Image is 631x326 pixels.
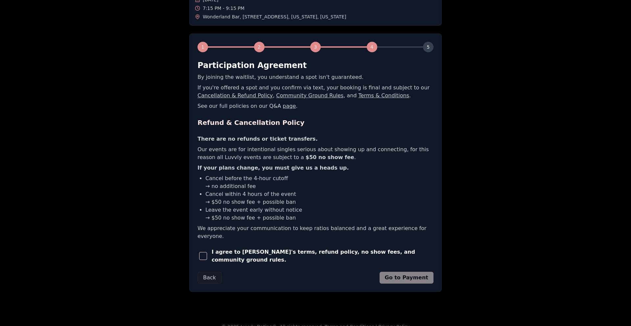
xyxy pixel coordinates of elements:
a: Community Ground Rules [276,92,343,99]
button: Back [198,272,222,284]
a: Terms & Conditions [359,92,409,99]
p: Our events are for intentional singles serious about showing up and connecting, for this reason a... [198,146,433,161]
div: 3 [310,42,321,52]
span: 7:15 PM - 9:15 PM [203,5,245,12]
li: Cancel within 4 hours of the event → $50 no show fee + possible ban [205,190,433,206]
a: page [283,103,296,109]
p: By joining the waitlist, you understand a spot isn't guaranteed. [198,73,433,81]
p: There are no refunds or ticket transfers. [198,135,433,143]
p: If your plans change, you must give us a heads up. [198,164,433,172]
p: We appreciate your communication to keep ratios balanced and a great experience for everyone. [198,224,433,240]
li: Cancel before the 4-hour cutoff → no additional fee [205,175,433,190]
h2: Refund & Cancellation Policy [198,118,433,127]
li: Leave the event early without notice → $50 no show fee + possible ban [205,206,433,222]
a: Cancellation & Refund Policy [198,92,273,99]
p: If you're offered a spot and you confirm via text, your booking is final and subject to our , , a... [198,84,433,100]
div: 2 [254,42,265,52]
h2: Participation Agreement [198,60,433,71]
b: $50 no show fee [306,154,354,160]
div: 4 [367,42,377,52]
p: See our full policies on our Q&A . [198,102,433,110]
div: 1 [198,42,208,52]
span: I agree to [PERSON_NAME]'s terms, refund policy, no show fees, and community ground rules. [212,248,433,264]
span: Wonderland Bar , [STREET_ADDRESS] , [US_STATE] , [US_STATE] [203,13,346,20]
div: 5 [423,42,433,52]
